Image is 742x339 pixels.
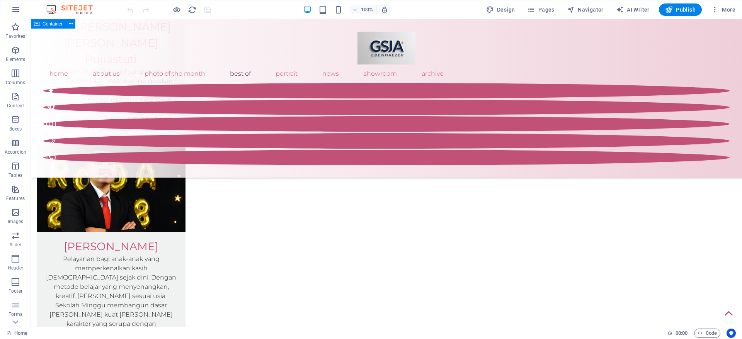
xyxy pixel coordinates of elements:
button: More [708,3,739,16]
p: Content [7,103,24,109]
p: Header [8,265,23,271]
button: reload [187,5,197,14]
span: More [711,6,735,14]
p: Slider [10,242,22,248]
button: Navigator [564,3,607,16]
p: Boxes [9,126,22,132]
span: Pages [527,6,554,14]
p: Elements [6,56,26,63]
a: Click to cancel selection. Double-click to open Pages [6,329,27,338]
span: 00 00 [676,329,688,338]
div: Design (Ctrl+Alt+Y) [483,3,518,16]
p: Columns [6,80,25,86]
button: Code [694,329,720,338]
button: Pages [524,3,557,16]
p: Forms [9,311,22,317]
button: Design [483,3,518,16]
span: Code [698,329,717,338]
p: Favorites [5,33,25,39]
p: Accordion [5,149,26,155]
p: Tables [9,172,22,178]
span: Design [486,6,515,14]
span: : [681,330,682,336]
i: Reload page [188,5,197,14]
h6: Session time [667,329,688,338]
button: AI Writer [613,3,653,16]
button: 100% [349,5,377,14]
p: Footer [9,288,22,294]
h6: 100% [361,5,373,14]
button: Publish [659,3,702,16]
button: Click here to leave preview mode and continue editing [172,5,181,14]
button: Usercentrics [727,329,736,338]
p: Features [6,195,25,202]
span: AI Writer [616,6,650,14]
p: Images [8,219,24,225]
span: Container [43,22,63,26]
span: Navigator [567,6,604,14]
i: On resize automatically adjust zoom level to fit chosen device. [381,6,388,13]
img: Editor Logo [44,5,102,14]
span: Publish [665,6,696,14]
